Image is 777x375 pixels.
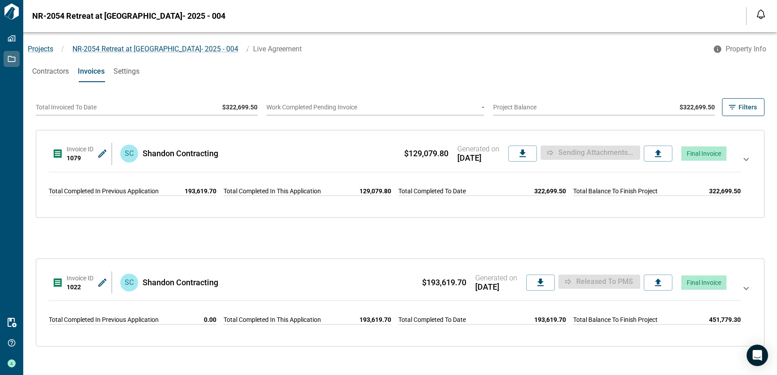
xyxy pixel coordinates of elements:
span: Generated on [475,274,517,283]
nav: breadcrumb [23,44,708,54]
span: $129,079.80 [404,149,448,158]
span: NR-2054 Retreat at [GEOGRAPHIC_DATA]- 2025 - 004 [72,45,238,53]
span: Filters [739,103,757,112]
span: Final Invoice [687,279,721,286]
span: Live Agreement [253,45,302,53]
button: Property Info [708,41,773,57]
span: Total Completed In Previous Application [49,187,159,196]
span: [DATE] [475,283,517,292]
span: 193,619.70 [359,315,391,324]
span: 322,699.50 [709,187,741,196]
span: Total Completed In Previous Application [49,315,159,324]
span: Generated on [457,145,499,154]
span: Contractors [32,67,69,76]
div: Invoice ID1079SCShandon Contracting $129,079.80Generated on[DATE]Sending attachments...Final Invo... [45,137,755,210]
span: $322,699.50 [222,104,258,111]
span: Work Completed Pending Invoice [266,104,357,111]
span: 451,779.30 [709,315,741,324]
span: Total Completed To Date [398,315,466,324]
span: Total Completed To Date [398,187,466,196]
span: Settings [114,67,139,76]
div: base tabs [23,61,777,82]
span: 322,699.50 [534,187,566,196]
span: 0.00 [204,315,216,324]
span: 193,619.70 [534,315,566,324]
span: - [482,104,484,111]
div: Invoice ID1022SCShandon Contracting $193,619.70Generated on[DATE]Released to PMSFinal InvoiceTota... [45,266,755,339]
span: 1022 [67,283,81,291]
span: Total Invoiced To Date [36,104,97,111]
span: Total Balance To Finish Project [573,315,658,324]
span: 129,079.80 [359,187,391,196]
span: NR-2054 Retreat at [GEOGRAPHIC_DATA]- 2025 - 004 [32,12,225,21]
span: Invoice ID [67,146,93,153]
a: Projects [28,45,53,53]
span: Shandon Contracting [143,149,218,158]
p: SC [125,277,134,288]
span: Total Balance To Finish Project [573,187,658,196]
div: Open Intercom Messenger [747,345,768,366]
span: 193,619.70 [185,187,216,196]
span: Total Completed In This Application [224,315,321,324]
span: Total Completed In This Application [224,187,321,196]
p: SC [125,148,134,159]
button: Open notification feed [754,7,768,21]
span: 1079 [67,154,81,162]
button: Filters [722,98,764,116]
span: Invoices [78,67,105,76]
span: $322,699.50 [680,104,715,111]
span: Invoice ID [67,275,93,282]
span: Project Balance [493,104,536,111]
span: Shandon Contracting [143,278,218,287]
span: Final Invoice [687,150,721,157]
span: $193,619.70 [422,278,466,287]
span: Property Info [726,45,766,54]
span: [DATE] [457,154,499,162]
